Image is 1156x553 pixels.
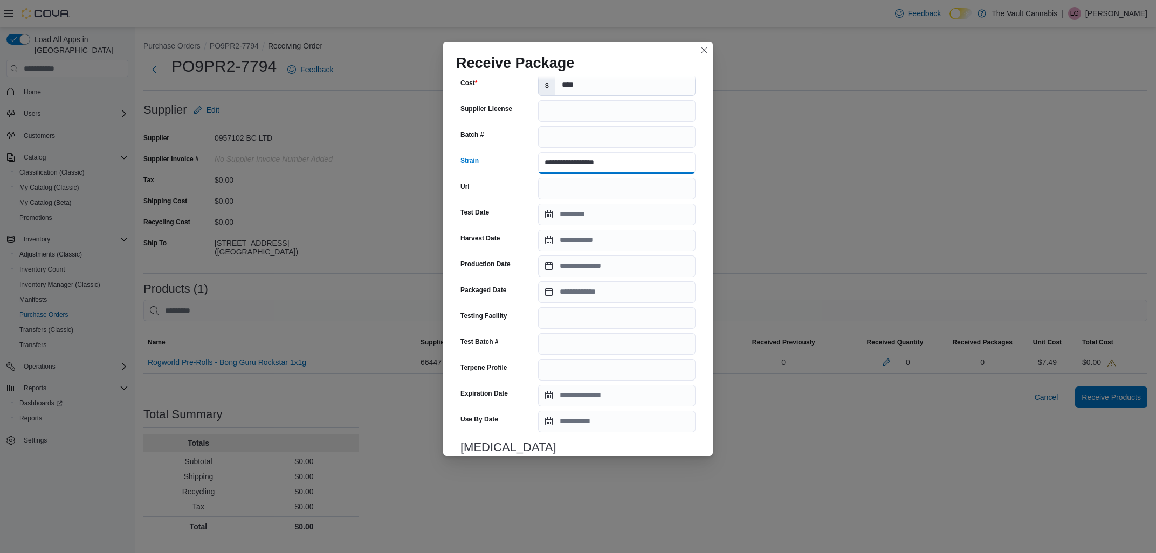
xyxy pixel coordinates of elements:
[460,415,498,424] label: Use By Date
[460,79,477,87] label: Cost
[460,363,507,372] label: Terpene Profile
[460,260,511,268] label: Production Date
[460,182,470,191] label: Url
[538,281,696,303] input: Press the down key to open a popover containing a calendar.
[460,312,507,320] label: Testing Facility
[460,208,489,217] label: Test Date
[698,44,711,57] button: Closes this modal window
[460,389,508,398] label: Expiration Date
[538,255,696,277] input: Press the down key to open a popover containing a calendar.
[538,385,696,406] input: Press the down key to open a popover containing a calendar.
[460,286,506,294] label: Packaged Date
[460,234,500,243] label: Harvest Date
[538,204,696,225] input: Press the down key to open a popover containing a calendar.
[460,441,696,454] h3: [MEDICAL_DATA]
[539,75,555,95] label: $
[460,156,479,165] label: Strain
[456,54,574,72] h1: Receive Package
[460,337,498,346] label: Test Batch #
[538,230,696,251] input: Press the down key to open a popover containing a calendar.
[460,130,484,139] label: Batch #
[460,105,512,113] label: Supplier License
[538,411,696,432] input: Press the down key to open a popover containing a calendar.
